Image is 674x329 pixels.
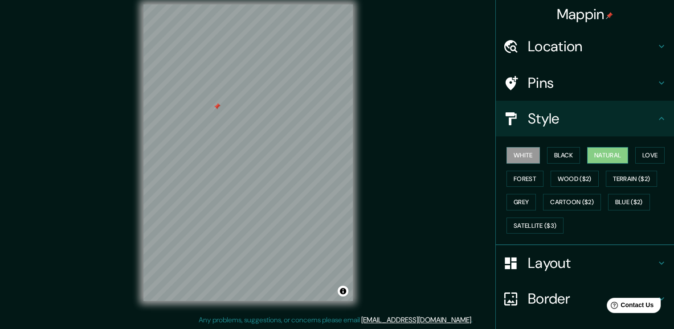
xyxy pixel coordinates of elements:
[587,147,628,164] button: Natural
[635,147,665,164] button: Love
[507,147,540,164] button: White
[547,147,580,164] button: Black
[528,110,656,127] h4: Style
[528,74,656,92] h4: Pins
[507,171,543,187] button: Forest
[496,29,674,64] div: Location
[507,194,536,210] button: Grey
[606,12,613,19] img: pin-icon.png
[528,254,656,272] h4: Layout
[199,315,473,325] p: Any problems, suggestions, or concerns please email .
[528,37,656,55] h4: Location
[551,171,599,187] button: Wood ($2)
[143,4,353,301] canvas: Map
[496,65,674,101] div: Pins
[507,218,564,234] button: Satellite ($3)
[474,315,476,325] div: .
[543,194,601,210] button: Cartoon ($2)
[496,245,674,281] div: Layout
[496,101,674,136] div: Style
[361,315,471,325] a: [EMAIL_ADDRESS][DOMAIN_NAME]
[606,171,658,187] button: Terrain ($2)
[496,281,674,317] div: Border
[338,286,348,296] button: Toggle attribution
[557,5,613,23] h4: Mappin
[473,315,474,325] div: .
[608,194,650,210] button: Blue ($2)
[595,294,664,319] iframe: Help widget launcher
[528,290,656,308] h4: Border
